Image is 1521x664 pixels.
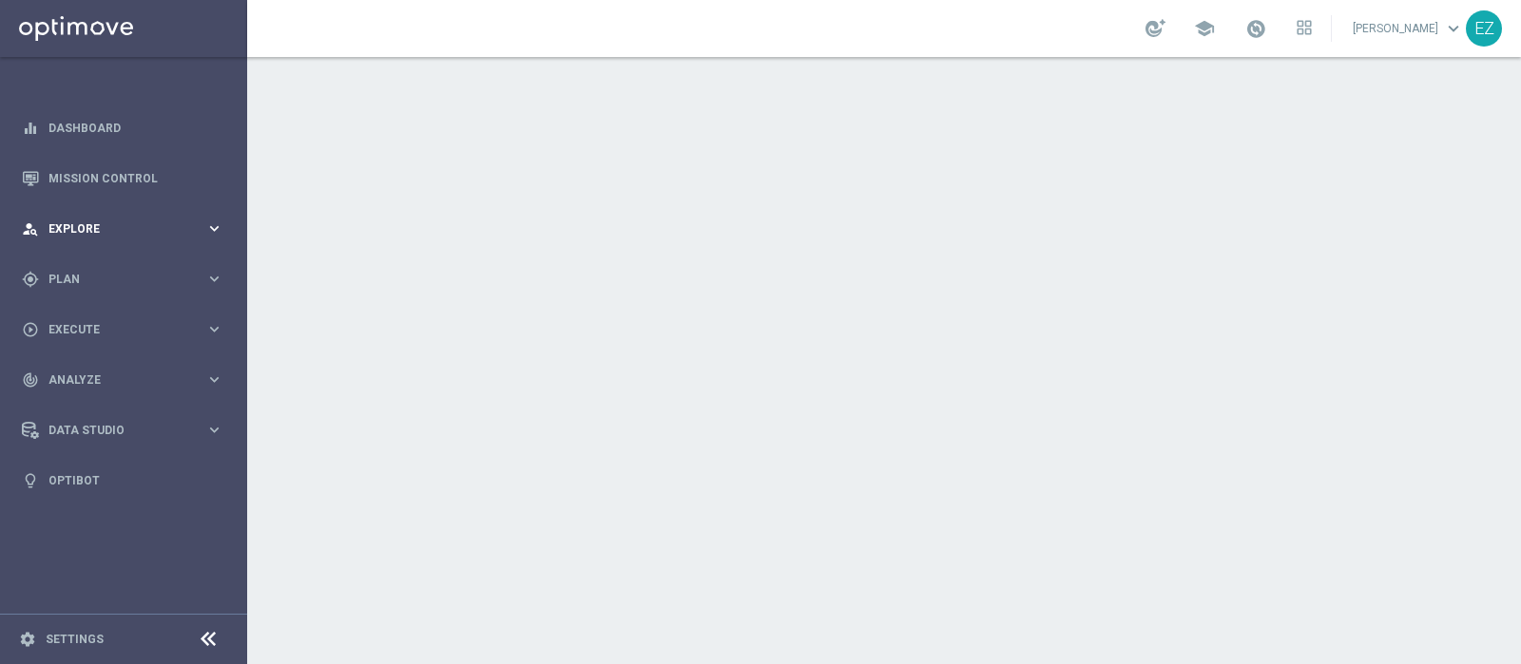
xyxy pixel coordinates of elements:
[48,374,205,386] span: Analyze
[22,103,223,153] div: Dashboard
[48,274,205,285] span: Plan
[22,371,39,389] i: track_changes
[21,473,224,488] button: lightbulb Optibot
[22,472,39,489] i: lightbulb
[205,421,223,439] i: keyboard_arrow_right
[22,220,39,237] i: person_search
[22,371,205,389] div: Analyze
[48,455,223,505] a: Optibot
[46,634,104,645] a: Settings
[22,153,223,203] div: Mission Control
[19,631,36,648] i: settings
[22,455,223,505] div: Optibot
[205,320,223,338] i: keyboard_arrow_right
[48,324,205,335] span: Execute
[1443,18,1464,39] span: keyboard_arrow_down
[22,321,39,338] i: play_circle_outline
[48,425,205,436] span: Data Studio
[22,120,39,137] i: equalizer
[1466,10,1502,47] div: EZ
[205,270,223,288] i: keyboard_arrow_right
[21,121,224,136] button: equalizer Dashboard
[22,220,205,237] div: Explore
[22,321,205,338] div: Execute
[21,272,224,287] button: gps_fixed Plan keyboard_arrow_right
[48,223,205,235] span: Explore
[48,103,223,153] a: Dashboard
[22,271,39,288] i: gps_fixed
[21,221,224,237] button: person_search Explore keyboard_arrow_right
[22,271,205,288] div: Plan
[22,422,205,439] div: Data Studio
[21,171,224,186] button: Mission Control
[1351,14,1466,43] a: [PERSON_NAME]keyboard_arrow_down
[21,372,224,388] button: track_changes Analyze keyboard_arrow_right
[21,423,224,438] button: Data Studio keyboard_arrow_right
[21,322,224,337] button: play_circle_outline Execute keyboard_arrow_right
[205,219,223,237] i: keyboard_arrow_right
[48,153,223,203] a: Mission Control
[1194,18,1215,39] span: school
[205,370,223,389] i: keyboard_arrow_right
